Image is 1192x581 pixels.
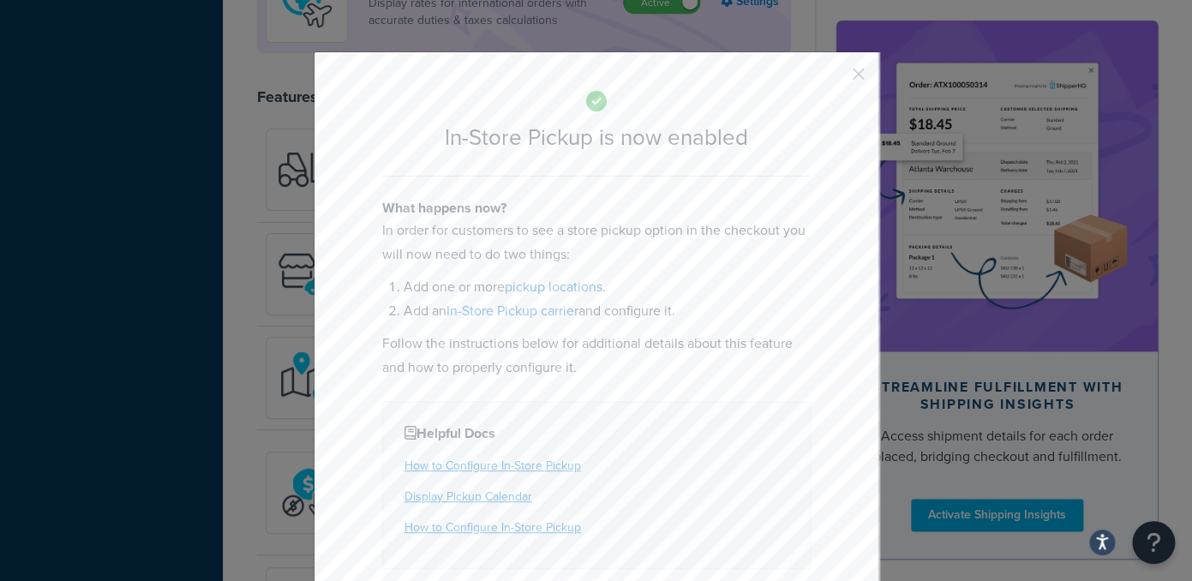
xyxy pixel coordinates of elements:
[446,301,578,320] a: In-Store Pickup carrier
[404,423,788,444] h4: Helpful Docs
[382,219,811,267] p: In order for customers to see a store pickup option in the checkout you will now need to do two t...
[404,518,581,536] a: How to Configure In-Store Pickup
[404,299,811,323] li: Add an and configure it.
[404,457,581,475] a: How to Configure In-Store Pickup
[404,275,811,299] li: Add one or more .
[382,332,811,380] p: Follow the instructions below for additional details about this feature and how to properly confi...
[404,488,532,506] a: Display Pickup Calendar
[382,198,811,219] h4: What happens now?
[382,125,811,150] h2: In-Store Pickup is now enabled
[505,277,602,296] a: pickup locations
